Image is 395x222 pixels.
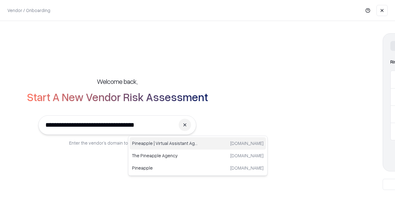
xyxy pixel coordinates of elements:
p: Vendor / Onboarding [7,7,50,14]
p: [DOMAIN_NAME] [230,152,264,159]
h2: Start A New Vendor Risk Assessment [27,91,208,103]
p: Pineapple [132,165,198,171]
h5: Welcome back, [97,77,138,86]
p: [DOMAIN_NAME] [230,165,264,171]
p: The Pineapple Agency [132,152,198,159]
p: [DOMAIN_NAME] [230,140,264,146]
div: Suggestions [128,136,268,176]
p: Pineapple | Virtual Assistant Agency [132,140,198,146]
p: Enter the vendor’s domain to begin onboarding [69,140,165,146]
